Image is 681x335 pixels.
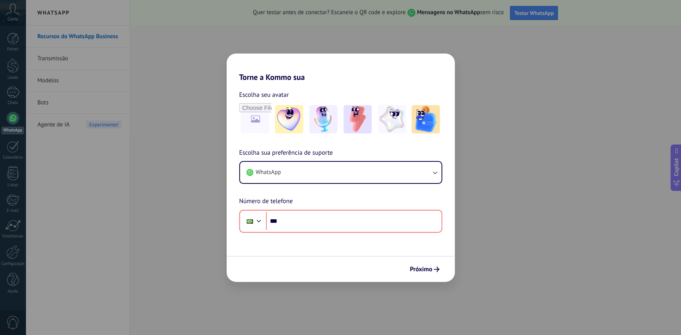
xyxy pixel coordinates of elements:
[227,54,455,82] h2: Torne a Kommo sua
[239,90,289,100] span: Escolha seu avatar
[412,105,440,133] img: -5.jpeg
[240,162,441,183] button: WhatsApp
[410,267,432,272] span: Próximo
[378,105,406,133] img: -4.jpeg
[406,263,443,276] button: Próximo
[239,148,333,158] span: Escolha sua preferência de suporte
[275,105,303,133] img: -1.jpeg
[256,168,281,176] span: WhatsApp
[343,105,372,133] img: -3.jpeg
[242,213,257,230] div: Brazil: + 55
[309,105,338,133] img: -2.jpeg
[239,196,293,207] span: Número de telefone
